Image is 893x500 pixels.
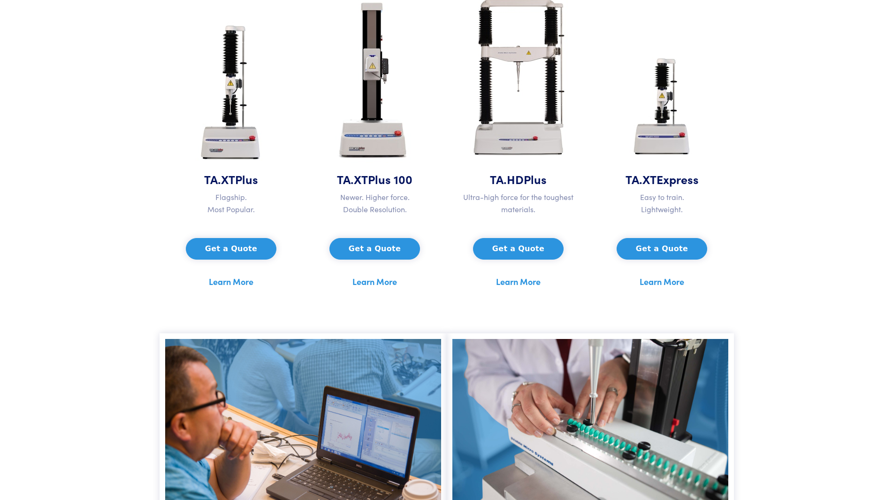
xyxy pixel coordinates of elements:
[524,171,547,187] span: Plus
[617,238,707,260] button: Get a Quote
[209,275,253,289] a: Learn More
[496,275,541,289] a: Learn More
[165,171,298,187] h5: TA.XT
[165,191,298,215] p: Flagship. Most Popular.
[452,171,585,187] h5: TA.HD
[186,238,276,260] button: Get a Quote
[656,171,699,187] span: Express
[640,275,684,289] a: Learn More
[473,238,564,260] button: Get a Quote
[187,18,275,171] img: ta-xt-plus-analyzer.jpg
[452,191,585,215] p: Ultra-high force for the toughest materials.
[596,191,728,215] p: Easy to train. Lightweight.
[309,191,441,215] p: Newer. Higher force. Double Resolution.
[309,171,441,187] h5: TA.XT
[368,171,412,187] span: Plus 100
[622,42,702,171] img: ta-xt-express-analyzer.jpg
[352,275,397,289] a: Learn More
[235,171,258,187] span: Plus
[329,238,420,260] button: Get a Quote
[596,171,728,187] h5: TA.XT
